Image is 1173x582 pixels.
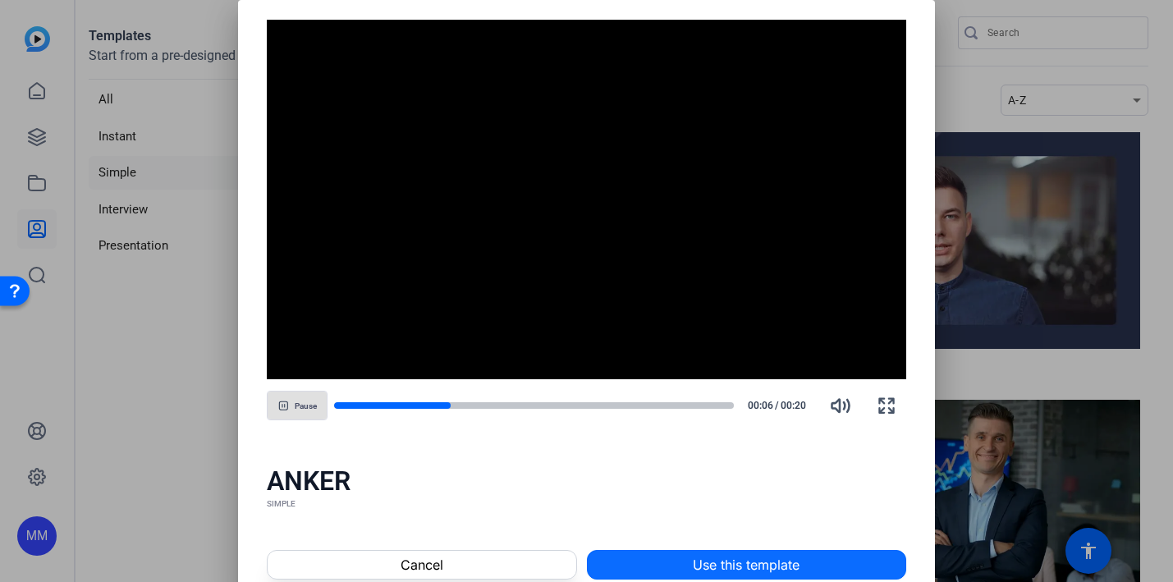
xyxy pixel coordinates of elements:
span: Use this template [693,555,800,575]
button: Use this template [587,550,906,580]
div: / [740,398,814,413]
span: 00:20 [781,398,814,413]
button: Pause [267,391,328,420]
button: Cancel [267,550,576,580]
button: Mute [821,386,860,425]
div: ANKER [267,465,906,497]
span: 00:06 [740,398,774,413]
span: Pause [295,401,317,411]
div: SIMPLE [267,497,906,511]
span: Cancel [401,555,443,575]
div: Video Player [267,20,906,379]
button: Fullscreen [867,386,906,425]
